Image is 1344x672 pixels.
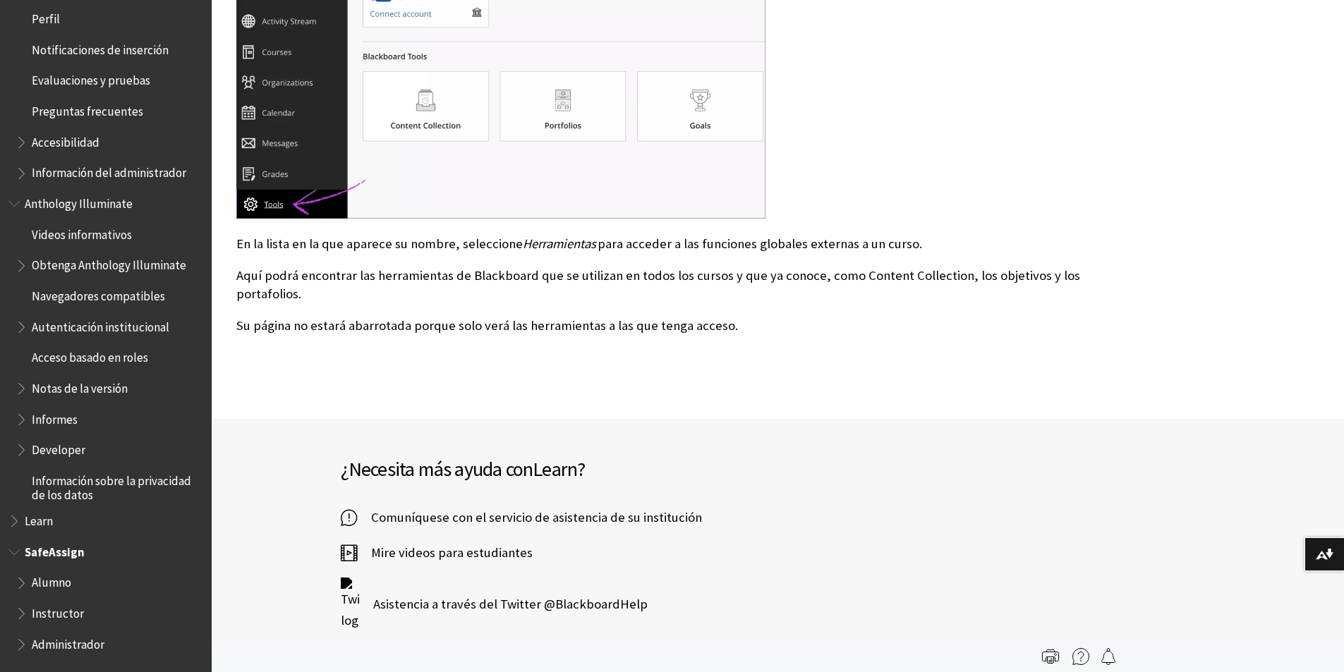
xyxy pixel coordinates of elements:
[32,633,104,652] span: Administrador
[236,235,1111,253] p: En la lista en la que aparece su nombre, seleccione para acceder a las funciones globales externa...
[32,377,128,396] span: Notas de la versión
[236,317,1111,335] p: Su página no estará abarrotada porque solo verá las herramientas a las que tenga acceso.
[32,7,60,26] span: Perfil
[1072,648,1089,665] img: More help
[32,571,71,590] span: Alumno
[25,540,85,559] span: SafeAssign
[341,542,533,563] a: Mire videos para estudiantes
[32,408,78,427] span: Informes
[341,578,359,631] img: Twitter logo
[32,99,143,118] span: Preguntas frecuentes
[25,509,53,528] span: Learn
[523,236,596,252] span: Herramientas
[32,130,99,149] span: Accesibilidad
[1042,648,1059,665] img: Print
[359,594,648,615] span: Asistencia a través del Twitter @BlackboardHelp
[32,223,132,242] span: Videos informativos
[1100,648,1117,665] img: Follow this page
[32,161,186,181] span: Información del administrador
[32,315,169,334] span: Autenticación institucional
[357,542,533,563] span: Mire videos para estudiantes
[32,38,169,57] span: Notificaciones de inserción
[533,456,577,482] span: Learn
[25,192,133,211] span: Anthology Illuminate
[32,254,186,273] span: Obtenga Anthology Illuminate
[32,469,202,502] span: Información sobre la privacidad de los datos
[32,438,85,457] span: Developer
[341,507,702,528] a: Comuníquese con el servicio de asistencia de su institución
[341,578,648,631] a: Twitter logo Asistencia a través del Twitter @BlackboardHelp
[8,509,203,533] nav: Book outline for Blackboard Learn Help
[8,540,203,656] nav: Book outline for Blackboard SafeAssign
[341,454,778,484] h2: ¿Necesita más ayuda con ?
[357,507,702,528] span: Comuníquese con el servicio de asistencia de su institución
[32,284,165,303] span: Navegadores compatibles
[8,192,203,502] nav: Book outline for Anthology Illuminate
[32,346,148,365] span: Acceso basado en roles
[32,69,150,88] span: Evaluaciones y pruebas
[32,601,84,621] span: Instructor
[236,267,1111,303] p: Aquí podrá encontrar las herramientas de Blackboard que se utilizan en todos los cursos y que ya ...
